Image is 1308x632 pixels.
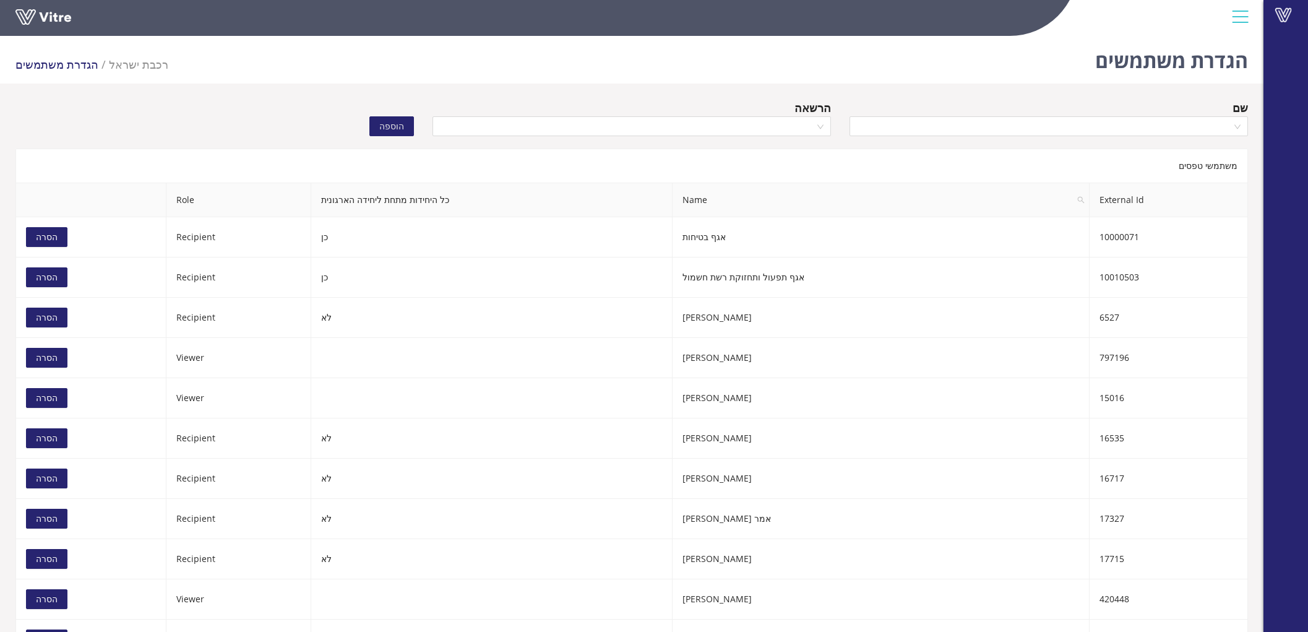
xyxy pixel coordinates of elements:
[109,57,168,72] span: 335
[15,149,1248,183] div: משתמשי טפסים
[1099,513,1124,524] span: 17327
[1099,553,1124,565] span: 17715
[36,391,58,405] span: הסרה
[176,593,204,605] span: Viewer
[1099,231,1139,243] span: 10000071
[673,298,1090,338] td: [PERSON_NAME]
[673,539,1090,579] td: [PERSON_NAME]
[1095,31,1248,84] h1: הגדרת משתמשים
[26,388,67,408] button: הסרה
[176,271,215,283] span: Recipient
[166,183,311,217] th: Role
[36,472,58,485] span: הסרה
[26,267,67,287] button: הסרה
[673,459,1090,499] td: [PERSON_NAME]
[36,351,58,365] span: הסרה
[26,348,67,368] button: הסרה
[36,311,58,324] span: הסרה
[26,308,67,327] button: הסרה
[311,217,673,258] td: כן
[673,499,1090,539] td: אמר [PERSON_NAME]
[1099,392,1124,404] span: 15016
[36,230,58,244] span: הסרה
[1099,432,1124,444] span: 16535
[673,258,1090,298] td: אגף תפעול ותחזוקת רשת חשמול
[1072,183,1090,217] span: search
[311,418,673,459] td: לא
[36,431,58,445] span: הסרה
[26,589,67,609] button: הסרה
[26,428,67,448] button: הסרה
[311,499,673,539] td: לא
[1099,472,1124,484] span: 16717
[176,311,215,323] span: Recipient
[311,539,673,579] td: לא
[1099,593,1129,605] span: 420448
[36,271,58,284] span: הסרה
[36,512,58,526] span: הסרה
[673,579,1090,620] td: [PERSON_NAME]
[36,552,58,566] span: הסרה
[26,549,67,569] button: הסרה
[1099,352,1129,363] span: 797196
[673,418,1090,459] td: [PERSON_NAME]
[311,183,673,217] th: כל היחידות מתחת ליחידה הארגונית
[673,378,1090,418] td: [PERSON_NAME]
[26,227,67,247] button: הסרה
[311,459,673,499] td: לא
[1099,311,1119,323] span: 6527
[176,553,215,565] span: Recipient
[369,116,414,136] button: הוספה
[176,472,215,484] span: Recipient
[1090,183,1248,217] th: External Id
[1077,196,1085,204] span: search
[15,56,109,73] li: הגדרת משתמשים
[26,469,67,488] button: הסרה
[176,231,215,243] span: Recipient
[673,338,1090,378] td: [PERSON_NAME]
[36,592,58,606] span: הסרה
[1099,271,1139,283] span: 10010503
[673,183,1089,217] span: Name
[311,258,673,298] td: כן
[26,509,67,529] button: הסרה
[176,432,215,444] span: Recipient
[176,352,204,363] span: Viewer
[1233,99,1248,116] div: שם
[176,513,215,524] span: Recipient
[673,217,1090,258] td: אגף בטיחות
[794,99,831,116] div: הרשאה
[311,298,673,338] td: לא
[176,392,204,404] span: Viewer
